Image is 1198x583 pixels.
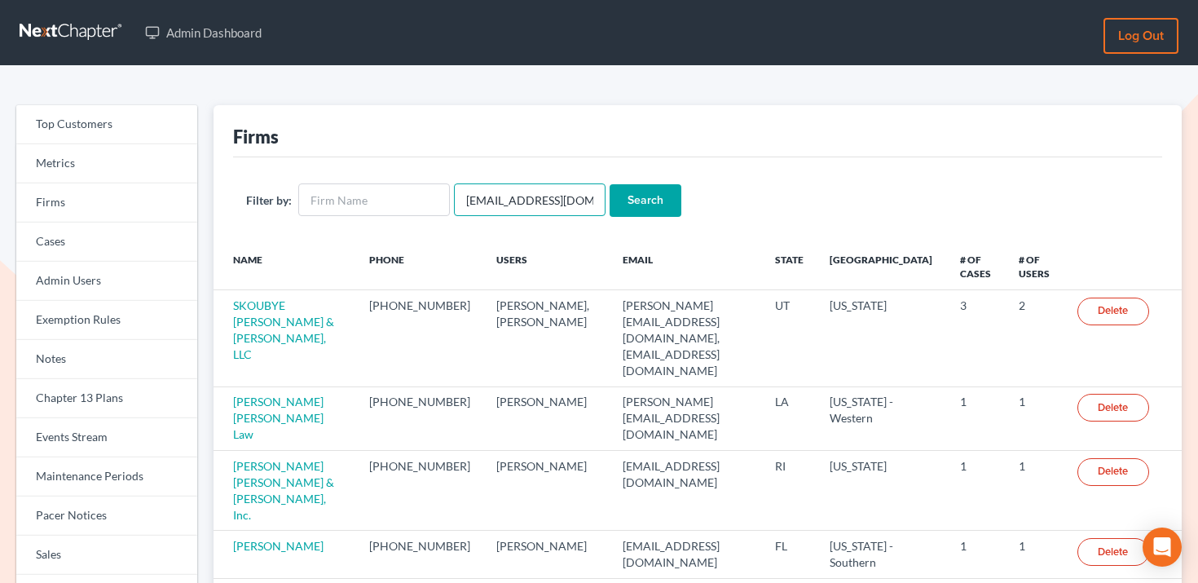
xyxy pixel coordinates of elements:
td: 1 [947,451,1006,531]
a: Maintenance Periods [16,457,197,497]
td: 1 [947,386,1006,450]
a: [PERSON_NAME] [PERSON_NAME] Law [233,395,324,441]
a: Delete [1077,394,1149,422]
th: [GEOGRAPHIC_DATA] [817,243,946,290]
a: [PERSON_NAME] [233,539,324,553]
a: Log out [1103,18,1178,54]
td: RI [762,451,817,531]
td: [US_STATE] - Western [817,386,946,450]
td: [PHONE_NUMBER] [356,386,483,450]
td: LA [762,386,817,450]
td: [PERSON_NAME] [483,531,610,578]
div: Firms [233,125,279,148]
td: [PERSON_NAME][EMAIL_ADDRESS][DOMAIN_NAME] [610,386,763,450]
a: Top Customers [16,105,197,144]
th: # of Users [1006,243,1064,290]
th: Email [610,243,763,290]
a: Pacer Notices [16,497,197,536]
a: Firms [16,183,197,223]
a: Delete [1077,298,1149,325]
td: [PERSON_NAME][EMAIL_ADDRESS][DOMAIN_NAME], [EMAIL_ADDRESS][DOMAIN_NAME] [610,290,763,386]
td: [US_STATE] - Southern [817,531,946,578]
a: [PERSON_NAME] [PERSON_NAME] & [PERSON_NAME], Inc. [233,459,334,522]
td: [PERSON_NAME] [483,451,610,531]
div: Open Intercom Messenger [1143,528,1182,567]
a: Cases [16,223,197,262]
a: Exemption Rules [16,301,197,340]
input: Users [454,183,606,216]
input: Search [610,184,681,217]
a: Delete [1077,458,1149,486]
td: [PERSON_NAME] [483,386,610,450]
a: Admin Dashboard [137,18,270,47]
td: [PERSON_NAME], [PERSON_NAME] [483,290,610,386]
td: [US_STATE] [817,290,946,386]
th: Users [483,243,610,290]
a: SKOUBYE [PERSON_NAME] & [PERSON_NAME], LLC [233,298,334,361]
th: Name [214,243,356,290]
th: State [762,243,817,290]
a: Delete [1077,538,1149,566]
td: 1 [947,531,1006,578]
a: Events Stream [16,418,197,457]
td: 3 [947,290,1006,386]
input: Firm Name [298,183,450,216]
td: [EMAIL_ADDRESS][DOMAIN_NAME] [610,451,763,531]
td: 1 [1006,386,1064,450]
td: 1 [1006,531,1064,578]
td: UT [762,290,817,386]
a: Admin Users [16,262,197,301]
a: Sales [16,536,197,575]
td: [EMAIL_ADDRESS][DOMAIN_NAME] [610,531,763,578]
td: [PHONE_NUMBER] [356,531,483,578]
th: # of Cases [947,243,1006,290]
a: Chapter 13 Plans [16,379,197,418]
td: FL [762,531,817,578]
td: 2 [1006,290,1064,386]
a: Notes [16,340,197,379]
label: Filter by: [246,192,292,209]
th: Phone [356,243,483,290]
a: Metrics [16,144,197,183]
td: [US_STATE] [817,451,946,531]
td: [PHONE_NUMBER] [356,451,483,531]
td: 1 [1006,451,1064,531]
td: [PHONE_NUMBER] [356,290,483,386]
